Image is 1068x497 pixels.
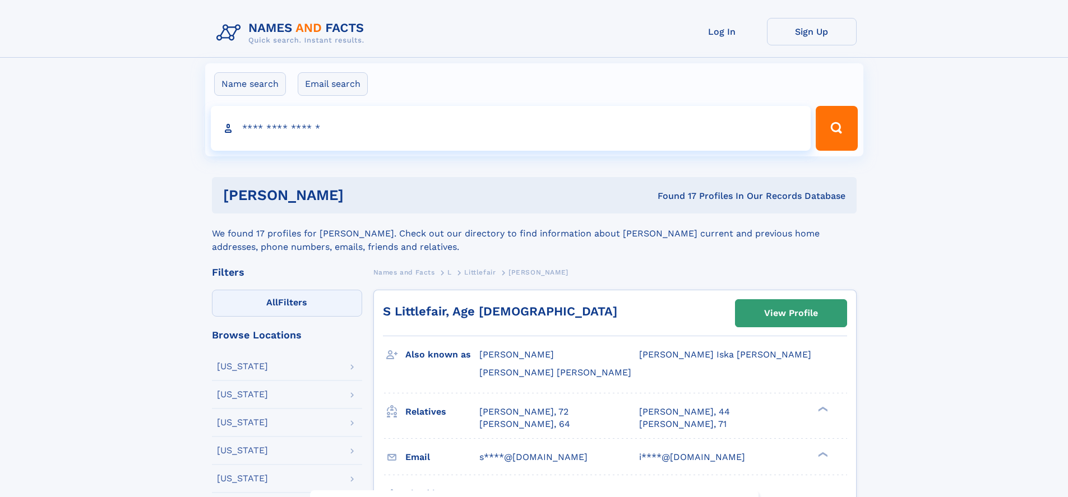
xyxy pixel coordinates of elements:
[217,362,268,371] div: [US_STATE]
[479,349,554,360] span: [PERSON_NAME]
[479,418,570,430] a: [PERSON_NAME], 64
[217,418,268,427] div: [US_STATE]
[405,448,479,467] h3: Email
[217,390,268,399] div: [US_STATE]
[815,450,829,458] div: ❯
[212,290,362,317] label: Filters
[217,474,268,483] div: [US_STATE]
[383,304,617,318] a: S Littlefair, Age [DEMOGRAPHIC_DATA]
[223,188,501,202] h1: [PERSON_NAME]
[508,268,568,276] span: [PERSON_NAME]
[767,18,857,45] a: Sign Up
[212,330,362,340] div: Browse Locations
[639,418,727,430] a: [PERSON_NAME], 71
[211,106,811,151] input: search input
[298,72,368,96] label: Email search
[639,349,811,360] span: [PERSON_NAME] Iska [PERSON_NAME]
[405,345,479,364] h3: Also known as
[479,406,568,418] a: [PERSON_NAME], 72
[816,106,857,151] button: Search Button
[212,213,857,254] div: We found 17 profiles for [PERSON_NAME]. Check out our directory to find information about [PERSON...
[677,18,767,45] a: Log In
[639,406,730,418] a: [PERSON_NAME], 44
[447,268,452,276] span: L
[736,300,847,327] a: View Profile
[212,267,362,277] div: Filters
[501,190,845,202] div: Found 17 Profiles In Our Records Database
[373,265,435,279] a: Names and Facts
[815,405,829,412] div: ❯
[405,402,479,421] h3: Relatives
[464,268,496,276] span: Littlefair
[464,265,496,279] a: Littlefair
[266,297,278,308] span: All
[479,367,631,378] span: [PERSON_NAME] [PERSON_NAME]
[217,446,268,455] div: [US_STATE]
[212,18,373,48] img: Logo Names and Facts
[214,72,286,96] label: Name search
[764,300,818,326] div: View Profile
[447,265,452,279] a: L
